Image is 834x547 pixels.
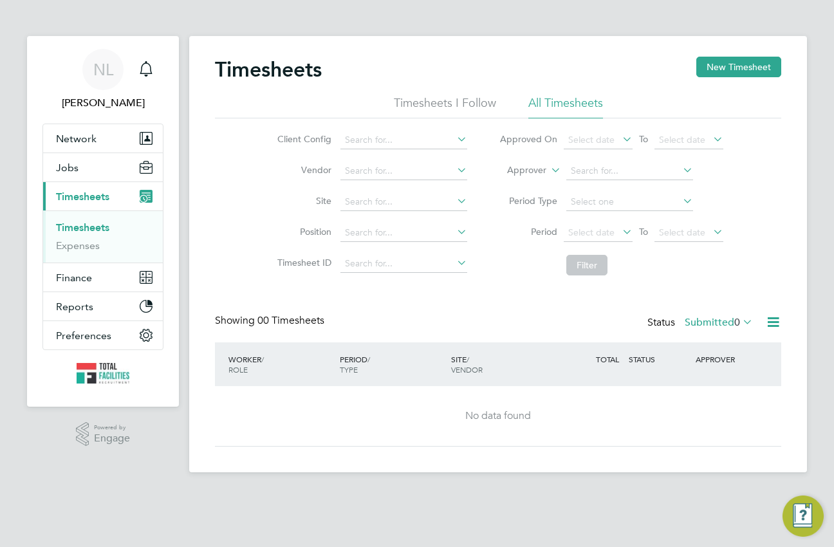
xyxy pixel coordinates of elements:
[596,354,619,364] span: TOTAL
[685,316,753,329] label: Submitted
[76,422,131,447] a: Powered byEngage
[94,433,130,444] span: Engage
[42,95,163,111] span: Nicola Lawrence
[340,255,467,273] input: Search for...
[56,190,109,203] span: Timesheets
[273,226,331,237] label: Position
[273,257,331,268] label: Timesheet ID
[56,221,109,234] a: Timesheets
[451,364,483,375] span: VENDOR
[94,422,130,433] span: Powered by
[340,131,467,149] input: Search for...
[228,364,248,375] span: ROLE
[367,354,370,364] span: /
[228,409,768,423] div: No data found
[394,95,496,118] li: Timesheets I Follow
[27,36,179,407] nav: Main navigation
[659,134,705,145] span: Select date
[225,348,337,381] div: WORKER
[448,348,559,381] div: SITE
[467,354,469,364] span: /
[43,124,163,153] button: Network
[273,195,331,207] label: Site
[56,301,93,313] span: Reports
[56,162,79,174] span: Jobs
[43,263,163,292] button: Finance
[340,193,467,211] input: Search for...
[499,226,557,237] label: Period
[340,364,358,375] span: TYPE
[337,348,448,381] div: PERIOD
[568,227,615,238] span: Select date
[499,133,557,145] label: Approved On
[56,329,111,342] span: Preferences
[215,57,322,82] h2: Timesheets
[43,182,163,210] button: Timesheets
[783,496,824,537] button: Engage Resource Center
[43,210,163,263] div: Timesheets
[692,348,759,371] div: APPROVER
[340,224,467,242] input: Search for...
[215,314,327,328] div: Showing
[566,162,693,180] input: Search for...
[56,239,100,252] a: Expenses
[568,134,615,145] span: Select date
[566,255,607,275] button: Filter
[273,164,331,176] label: Vendor
[42,49,163,111] a: NL[PERSON_NAME]
[257,314,324,327] span: 00 Timesheets
[625,348,692,371] div: STATUS
[566,193,693,211] input: Select one
[635,131,652,147] span: To
[488,164,546,177] label: Approver
[56,272,92,284] span: Finance
[340,162,467,180] input: Search for...
[43,292,163,320] button: Reports
[734,316,740,329] span: 0
[43,321,163,349] button: Preferences
[659,227,705,238] span: Select date
[43,153,163,181] button: Jobs
[77,363,129,384] img: tfrecruitment-logo-retina.png
[42,363,163,384] a: Go to home page
[499,195,557,207] label: Period Type
[56,133,97,145] span: Network
[93,61,113,78] span: NL
[635,223,652,240] span: To
[647,314,755,332] div: Status
[696,57,781,77] button: New Timesheet
[261,354,264,364] span: /
[273,133,331,145] label: Client Config
[528,95,603,118] li: All Timesheets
